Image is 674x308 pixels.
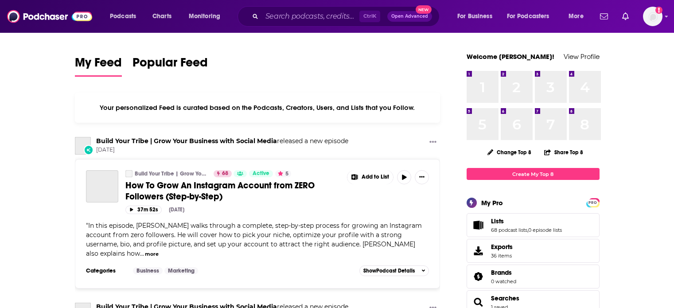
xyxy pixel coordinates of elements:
a: Brands [491,269,516,277]
button: Change Top 8 [482,147,537,158]
a: Business [133,267,163,274]
div: New Episode [84,145,94,155]
a: View Profile [564,52,600,61]
a: Create My Top 8 [467,168,600,180]
span: [DATE] [96,146,348,154]
button: open menu [562,9,595,23]
span: Monitoring [189,10,220,23]
span: For Business [457,10,492,23]
span: How To Grow An Instagram Account from ZERO Followers (Step-by-Step) [125,180,315,202]
span: , [527,227,528,233]
button: Open AdvancedNew [387,11,432,22]
button: Show More Button [347,170,393,184]
span: New [416,5,432,14]
span: ... [140,250,144,257]
button: 37m 52s [125,206,162,214]
span: Add to List [362,174,389,180]
button: Show profile menu [643,7,662,26]
span: Active [253,169,269,178]
a: Build Your Tribe | Grow Your Business with Social Media [125,170,132,177]
span: Open Advanced [391,14,428,19]
span: In this episode, [PERSON_NAME] walks through a complete, step-by-step process for growing an Inst... [86,222,422,257]
span: 36 items [491,253,513,259]
a: Brands [470,270,487,283]
button: more [145,250,159,258]
button: ShowPodcast Details [359,265,429,276]
button: open menu [501,9,562,23]
a: PRO [588,199,598,206]
span: Lists [491,217,504,225]
span: Charts [152,10,171,23]
a: My Feed [75,55,122,77]
span: Exports [491,243,513,251]
button: Show More Button [415,170,429,184]
span: Popular Feed [132,55,208,75]
button: open menu [451,9,503,23]
span: Brands [467,265,600,289]
a: How To Grow An Instagram Account from ZERO Followers (Step-by-Step) [125,180,341,202]
div: [DATE] [169,207,184,213]
span: More [569,10,584,23]
a: 0 episode lists [528,227,562,233]
span: " [86,222,422,257]
div: My Pro [481,199,503,207]
a: Show notifications dropdown [619,9,632,24]
span: Brands [491,269,512,277]
span: Lists [467,213,600,237]
span: Show Podcast Details [363,268,415,274]
h3: released a new episode [96,137,348,145]
button: open menu [104,9,148,23]
h3: Categories [86,267,126,274]
button: Show More Button [426,137,440,148]
span: Ctrl K [359,11,380,22]
a: 68 [214,170,232,177]
button: open menu [183,9,232,23]
a: Build Your Tribe | Grow Your Business with Social Media [96,137,277,145]
span: 68 [222,169,228,178]
img: User Profile [643,7,662,26]
span: My Feed [75,55,122,75]
a: Show notifications dropdown [596,9,612,24]
a: 0 watched [491,278,516,285]
a: How To Grow An Instagram Account from ZERO Followers (Step-by-Step) [86,170,118,203]
a: Build Your Tribe | Grow Your Business with Social Media [135,170,208,177]
a: Welcome [PERSON_NAME]! [467,52,554,61]
a: 68 podcast lists [491,227,527,233]
a: Popular Feed [132,55,208,77]
a: Charts [147,9,177,23]
input: Search podcasts, credits, & more... [262,9,359,23]
button: Share Top 8 [544,144,584,161]
div: Search podcasts, credits, & more... [246,6,448,27]
a: Marketing [164,267,198,274]
a: Searches [491,294,519,302]
a: Exports [467,239,600,263]
span: For Podcasters [507,10,549,23]
div: Your personalized Feed is curated based on the Podcasts, Creators, Users, and Lists that you Follow. [75,93,440,123]
a: Active [249,170,273,177]
button: 5 [275,170,291,177]
a: Lists [470,219,487,231]
img: Podchaser - Follow, Share and Rate Podcasts [7,8,92,25]
a: Build Your Tribe | Grow Your Business with Social Media [75,137,91,155]
span: Exports [470,245,487,257]
span: Podcasts [110,10,136,23]
svg: Add a profile image [655,7,662,14]
a: Lists [491,217,562,225]
span: Logged in as NickG [643,7,662,26]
